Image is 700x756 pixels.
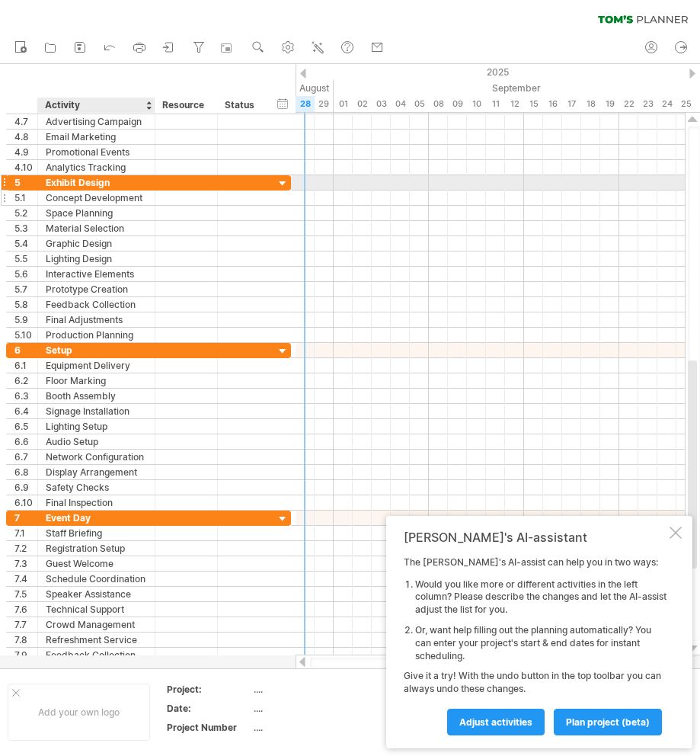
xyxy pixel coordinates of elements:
[14,282,37,296] div: 5.7
[14,587,37,601] div: 7.5
[46,480,147,495] div: Safety Checks
[46,221,147,235] div: Material Selection
[46,373,147,388] div: Floor Marking
[46,648,147,662] div: Feedback Collection
[46,191,147,205] div: Concept Development
[334,96,353,112] div: Monday, 1 September 2025
[14,480,37,495] div: 6.9
[46,358,147,373] div: Equipment Delivery
[296,96,315,112] div: Thursday, 28 August 2025
[167,721,251,734] div: Project Number
[46,282,147,296] div: Prototype Creation
[46,389,147,403] div: Booth Assembly
[46,495,147,510] div: Final Inspection
[46,541,147,556] div: Registration Setup
[14,526,37,540] div: 7.1
[505,96,524,112] div: Friday, 12 September 2025
[254,683,382,696] div: ....
[391,96,410,112] div: Thursday, 4 September 2025
[467,96,486,112] div: Wednesday, 10 September 2025
[14,206,37,220] div: 5.2
[46,160,147,175] div: Analytics Tracking
[167,702,251,715] div: Date:
[46,175,147,190] div: Exhibit Design
[46,526,147,540] div: Staff Briefing
[14,648,37,662] div: 7.9
[46,633,147,647] div: Refreshment Service
[14,267,37,281] div: 5.6
[486,96,505,112] div: Thursday, 11 September 2025
[46,511,147,525] div: Event Day
[46,419,147,434] div: Lighting Setup
[46,267,147,281] div: Interactive Elements
[14,465,37,479] div: 6.8
[14,556,37,571] div: 7.3
[254,702,382,715] div: ....
[46,450,147,464] div: Network Configuration
[638,96,657,112] div: Tuesday, 23 September 2025
[404,530,666,545] div: [PERSON_NAME]'s AI-assistant
[46,328,147,342] div: Production Planning
[46,556,147,571] div: Guest Welcome
[14,328,37,342] div: 5.10
[14,312,37,327] div: 5.9
[14,130,37,144] div: 4.8
[554,709,662,735] a: plan project (beta)
[315,96,334,112] div: Friday, 29 August 2025
[14,145,37,159] div: 4.9
[14,175,37,190] div: 5
[600,96,619,112] div: Friday, 19 September 2025
[46,587,147,601] div: Speaker Assistance
[167,683,251,696] div: Project:
[410,96,429,112] div: Friday, 5 September 2025
[415,578,666,617] li: Would you like more or different activities in the left column? Please describe the changes and l...
[46,297,147,312] div: Feedback Collection
[45,98,146,113] div: Activity
[14,191,37,205] div: 5.1
[46,312,147,327] div: Final Adjustments
[14,297,37,312] div: 5.8
[562,96,581,112] div: Wednesday, 17 September 2025
[46,251,147,266] div: Lighting Design
[14,358,37,373] div: 6.1
[657,96,676,112] div: Wednesday, 24 September 2025
[14,389,37,403] div: 6.3
[14,572,37,586] div: 7.4
[429,96,448,112] div: Monday, 8 September 2025
[46,130,147,144] div: Email Marketing
[14,419,37,434] div: 6.5
[14,221,37,235] div: 5.3
[46,572,147,586] div: Schedule Coordination
[14,373,37,388] div: 6.2
[566,716,650,728] span: plan project (beta)
[14,114,37,129] div: 4.7
[46,114,147,129] div: Advertising Campaign
[14,160,37,175] div: 4.10
[353,96,372,112] div: Tuesday, 2 September 2025
[543,96,562,112] div: Tuesday, 16 September 2025
[447,709,545,735] a: Adjust activities
[14,343,37,357] div: 6
[162,98,209,113] div: Resource
[448,96,467,112] div: Tuesday, 9 September 2025
[619,96,638,112] div: Monday, 22 September 2025
[14,617,37,632] div: 7.7
[14,602,37,617] div: 7.6
[14,404,37,418] div: 6.4
[46,404,147,418] div: Signage Installation
[46,206,147,220] div: Space Planning
[14,434,37,449] div: 6.6
[14,450,37,464] div: 6.7
[14,541,37,556] div: 7.2
[14,633,37,647] div: 7.8
[46,145,147,159] div: Promotional Events
[46,617,147,632] div: Crowd Management
[46,236,147,251] div: Graphic Design
[8,684,150,741] div: Add your own logo
[254,721,382,734] div: ....
[404,556,666,735] div: The [PERSON_NAME]'s AI-assist can help you in two ways: Give it a try! With the undo button in th...
[225,98,258,113] div: Status
[46,602,147,617] div: Technical Support
[676,96,695,112] div: Thursday, 25 September 2025
[46,465,147,479] div: Display Arrangement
